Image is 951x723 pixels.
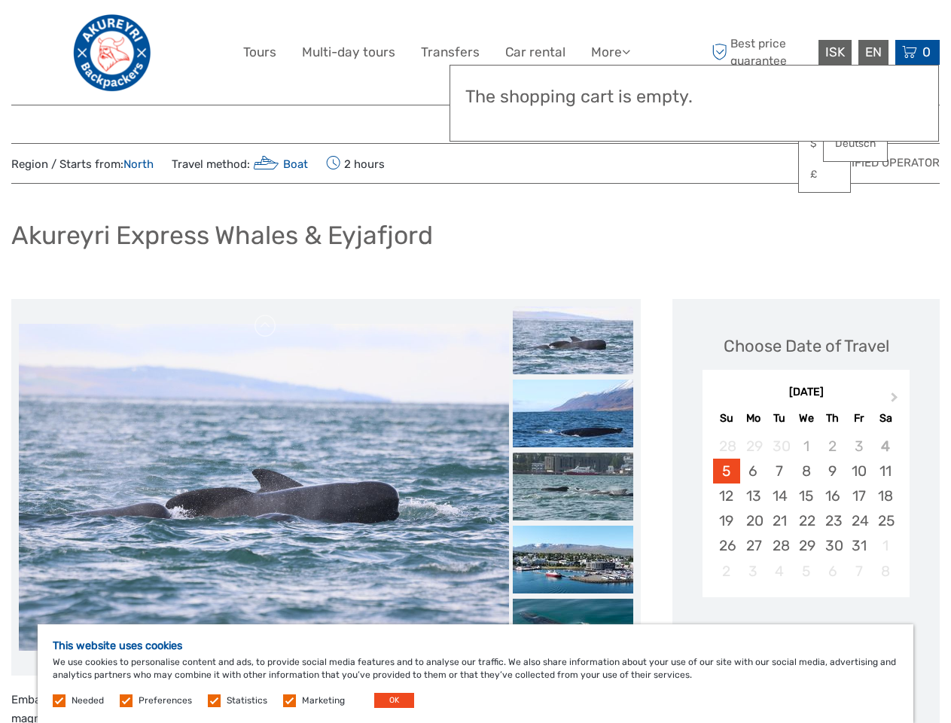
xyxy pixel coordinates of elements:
[713,408,739,429] div: Su
[793,434,819,459] div: Not available Wednesday, October 1st, 2025
[767,408,793,429] div: Tu
[872,408,898,429] div: Sa
[465,87,923,108] h3: The shopping cart is empty.
[513,380,633,447] img: 0d217533fcc5451abd34d989648316e7_slider_thumbnail.jpeg
[713,459,739,484] div: Choose Sunday, October 5th, 2025
[53,639,898,652] h5: This website uses cookies
[713,559,739,584] div: Not available Sunday, November 2nd, 2025
[846,434,872,459] div: Not available Friday, October 3rd, 2025
[740,459,767,484] div: Choose Monday, October 6th, 2025
[740,408,767,429] div: Mo
[767,434,793,459] div: Not available Tuesday, September 30th, 2025
[767,508,793,533] div: Choose Tuesday, October 21st, 2025
[767,533,793,558] div: Choose Tuesday, October 28th, 2025
[872,508,898,533] div: Choose Saturday, October 25th, 2025
[793,508,819,533] div: Choose Wednesday, October 22nd, 2025
[740,508,767,533] div: Choose Monday, October 20th, 2025
[740,434,767,459] div: Not available Monday, September 29th, 2025
[713,508,739,533] div: Choose Sunday, October 19th, 2025
[819,508,846,533] div: Choose Thursday, October 23rd, 2025
[846,484,872,508] div: Choose Friday, October 17th, 2025
[708,35,815,69] span: Best price guarantee
[920,44,933,59] span: 0
[421,41,480,63] a: Transfers
[513,453,633,520] img: ab1af032bce941bdafb7e75763851185_slider_thumbnail.jpeg
[846,459,872,484] div: Choose Friday, October 10th, 2025
[740,484,767,508] div: Choose Monday, October 13th, 2025
[243,41,276,63] a: Tours
[38,624,913,723] div: We use cookies to personalise content and ads, to provide social media features and to analyse ou...
[872,533,898,558] div: Not available Saturday, November 1st, 2025
[872,559,898,584] div: Not available Saturday, November 8th, 2025
[740,559,767,584] div: Not available Monday, November 3rd, 2025
[326,153,385,174] span: 2 hours
[250,157,308,171] a: Boat
[846,508,872,533] div: Choose Friday, October 24th, 2025
[858,40,889,65] div: EN
[767,459,793,484] div: Choose Tuesday, October 7th, 2025
[227,694,267,707] label: Statistics
[793,459,819,484] div: Choose Wednesday, October 8th, 2025
[767,484,793,508] div: Choose Tuesday, October 14th, 2025
[799,130,850,157] a: $
[172,153,308,174] span: Travel method:
[374,693,414,708] button: OK
[824,130,887,157] a: Deutsch
[139,694,192,707] label: Preferences
[872,484,898,508] div: Choose Saturday, October 18th, 2025
[11,220,433,251] h1: Akureyri Express Whales & Eyjafjord
[819,533,846,558] div: Choose Thursday, October 30th, 2025
[72,694,104,707] label: Needed
[707,434,904,584] div: month 2025-10
[713,434,739,459] div: Not available Sunday, September 28th, 2025
[513,599,633,667] img: 1b82bb4fa6cb4eb0a2c89225c1990f3f_slider_thumbnail.jpeg
[713,484,739,508] div: Choose Sunday, October 12th, 2025
[740,533,767,558] div: Choose Monday, October 27th, 2025
[819,408,846,429] div: Th
[302,41,395,63] a: Multi-day tours
[11,157,154,172] span: Region / Starts from:
[123,157,154,171] a: North
[819,434,846,459] div: Not available Thursday, October 2nd, 2025
[846,408,872,429] div: Fr
[591,41,630,63] a: More
[799,161,850,188] a: £
[872,434,898,459] div: Not available Saturday, October 4th, 2025
[70,11,154,93] img: Akureyri Backpackers TourDesk
[884,389,908,413] button: Next Month
[513,307,633,374] img: 374c871111194048b4dce1948d7462af_slider_thumbnail.jpeg
[767,559,793,584] div: Not available Tuesday, November 4th, 2025
[825,44,845,59] span: ISK
[819,559,846,584] div: Not available Thursday, November 6th, 2025
[830,155,940,171] span: Verified Operator
[819,484,846,508] div: Choose Thursday, October 16th, 2025
[793,484,819,508] div: Choose Wednesday, October 15th, 2025
[872,459,898,484] div: Choose Saturday, October 11th, 2025
[846,559,872,584] div: Not available Friday, November 7th, 2025
[819,459,846,484] div: Choose Thursday, October 9th, 2025
[505,41,565,63] a: Car rental
[846,533,872,558] div: Choose Friday, October 31st, 2025
[703,385,910,401] div: [DATE]
[793,533,819,558] div: Choose Wednesday, October 29th, 2025
[713,533,739,558] div: Choose Sunday, October 26th, 2025
[793,559,819,584] div: Not available Wednesday, November 5th, 2025
[513,526,633,593] img: c6d2b51ed68544ffbb658f12f3f74aed_slider_thumbnail.jpeg
[19,324,509,651] img: 374c871111194048b4dce1948d7462af_main_slider.jpeg
[793,408,819,429] div: We
[724,334,889,358] div: Choose Date of Travel
[302,694,345,707] label: Marketing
